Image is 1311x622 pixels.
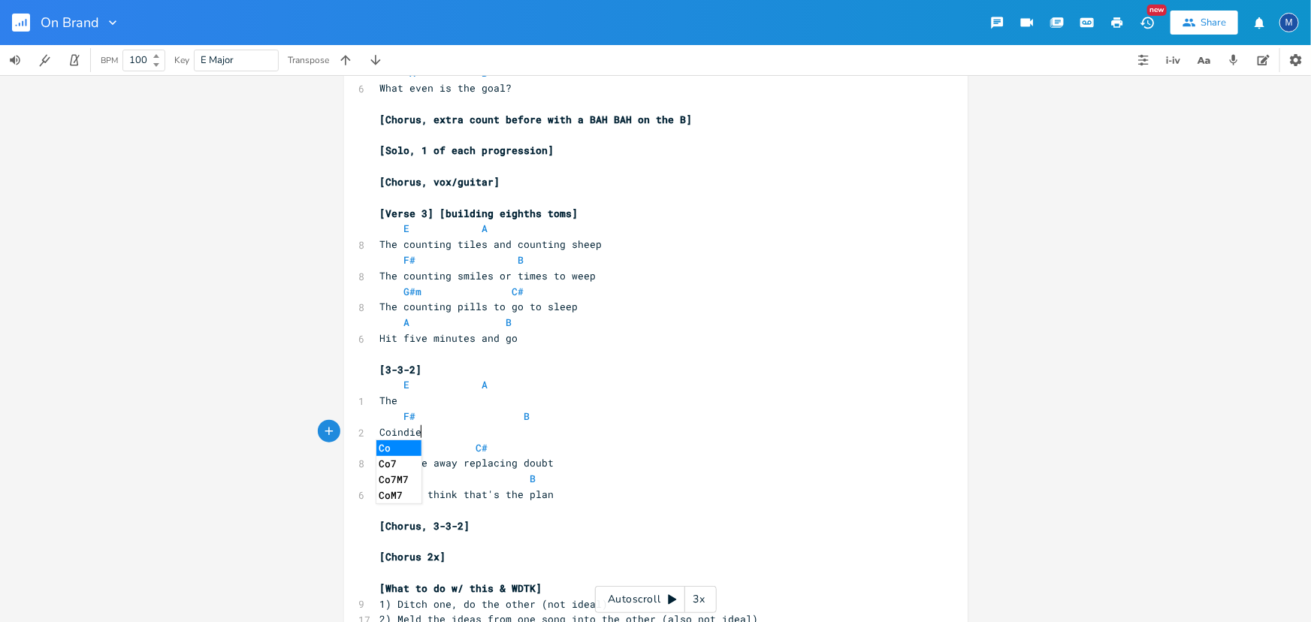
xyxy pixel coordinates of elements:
[1132,9,1162,36] button: New
[380,143,554,157] span: [Solo, 1 of each progression]
[380,519,470,533] span: [Chorus, 3-3-2]
[524,409,530,423] span: B
[1279,5,1299,40] button: M
[482,378,488,391] span: A
[380,237,603,251] span: The counting tiles and counting sheep
[380,269,597,282] span: The counting smiles or times to weep
[410,66,416,80] span: A
[380,175,500,189] span: [Chorus, vox/guitar]
[380,363,422,376] span: [3-3-2]
[380,300,578,313] span: The counting pills to go to sleep
[380,550,446,563] span: [Chorus 2x]
[512,285,524,298] span: C#
[482,66,488,80] span: B
[1171,11,1238,35] button: Share
[404,285,422,298] span: G#m
[530,472,536,485] span: B
[380,394,398,407] span: The
[201,53,234,67] span: E Major
[41,16,99,29] span: On Brand
[1201,16,1226,29] div: Share
[380,81,512,95] span: What even is the goal?
[1147,5,1167,16] div: New
[380,488,554,501] span: I don't think that's the plan
[376,456,421,472] li: Co7
[404,316,410,329] span: A
[376,440,421,456] li: Co
[482,222,488,235] span: A
[380,425,422,439] span: Coindie
[506,316,512,329] span: B
[404,409,416,423] span: F#
[376,472,421,488] li: Co7M7
[380,113,693,126] span: [Chorus, extra count before with a BAH BAH on the B]
[404,222,410,235] span: E
[518,253,524,267] span: B
[380,331,518,345] span: Hit five minutes and go
[1279,13,1299,32] div: Mark Berman
[476,441,488,454] span: C#
[376,488,421,503] li: CoM7
[404,378,410,391] span: E
[380,456,554,470] span: The fade away replacing doubt
[685,586,712,613] div: 3x
[101,56,118,65] div: BPM
[595,586,717,613] div: Autoscroll
[380,207,578,220] span: [Verse 3] [building eighths toms]
[174,56,189,65] div: Key
[404,253,416,267] span: F#
[288,56,329,65] div: Transpose
[380,597,609,611] span: 1) Ditch one, do the other (not ideal)
[380,581,542,595] span: [What to do w/ this & WDTK]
